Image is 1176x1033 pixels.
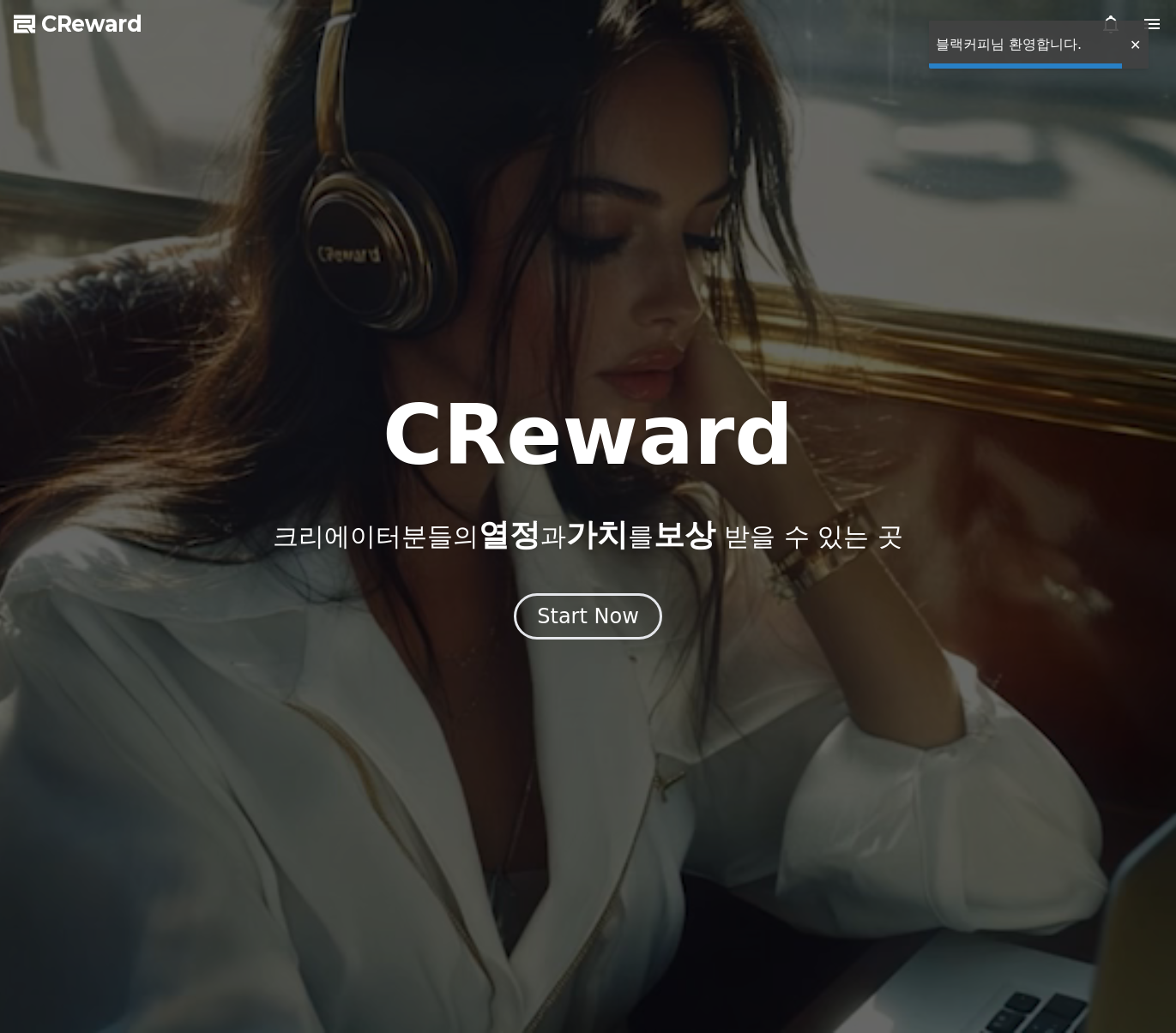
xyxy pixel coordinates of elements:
a: Start Now [514,610,662,627]
span: 보상 [654,517,715,552]
button: Start Now [514,593,662,640]
span: 가치 [566,517,628,552]
span: 열정 [479,517,540,552]
div: Start Now [537,603,639,630]
a: CReward [14,10,142,38]
p: 크리에이터분들의 과 를 받을 수 있는 곳 [273,518,902,552]
h1: CReward [383,394,793,477]
span: CReward [41,10,142,38]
